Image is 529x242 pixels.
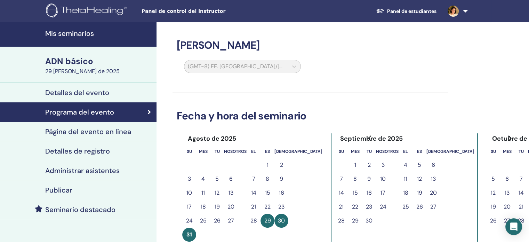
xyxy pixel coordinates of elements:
font: Es [265,149,270,154]
font: 10 [380,175,386,182]
font: Página del evento en línea [45,127,131,136]
font: Mes [199,149,208,154]
font: 21 [251,203,256,210]
a: ADN básico29 [PERSON_NAME] de 2025 [41,55,157,76]
font: 17 [380,189,385,196]
font: 19 [491,203,496,210]
font: 1 [267,161,268,169]
font: 26 [490,217,497,224]
font: 26 [416,203,423,210]
th: Domingo [486,144,500,158]
font: 25 [200,217,207,224]
font: 12 [491,189,496,196]
font: 16 [367,189,372,196]
font: 4 [201,175,205,182]
font: 21 [339,203,344,210]
font: 7 [252,175,255,182]
th: Lunes [500,144,514,158]
div: Abrir Intercom Messenger [505,218,522,235]
font: Panel de estudiantes [387,8,436,14]
font: Programa del evento [45,108,114,117]
font: 19 [215,203,220,210]
img: logo.png [46,3,129,19]
font: Nosotros [224,149,247,154]
font: Administrar asistentes [45,166,120,175]
font: Publicar [45,186,72,195]
font: 5 [215,175,219,182]
font: 4 [404,161,407,169]
font: 24 [186,217,193,224]
img: default.jpg [448,6,459,17]
th: Martes [210,144,224,158]
font: 6 [432,161,435,169]
font: Detalles de registro [45,147,110,156]
font: El [251,149,256,154]
font: Panel de control del instructor [142,8,225,14]
font: 14 [519,189,524,196]
font: 13 [229,189,233,196]
font: 6 [505,175,509,182]
font: 18 [201,203,206,210]
font: 30 [366,217,372,224]
font: Agosto de 2025 [188,134,236,143]
font: 14 [251,189,256,196]
img: graduation-cap-white.svg [376,8,384,14]
font: 13 [505,189,510,196]
font: 22 [352,203,358,210]
font: Su [187,149,192,154]
font: 6 [229,175,233,182]
font: 3 [382,161,385,169]
font: 27 [430,203,436,210]
font: 17 [187,203,192,210]
th: Viernes [261,144,274,158]
font: 7 [520,175,523,182]
font: 16 [279,189,284,196]
font: 28 [338,217,345,224]
font: Tu [215,149,220,154]
font: 5 [491,175,495,182]
font: 12 [417,175,422,182]
font: 13 [431,175,436,182]
th: Jueves [399,144,412,158]
font: 23 [278,203,284,210]
font: Su [339,149,344,154]
font: 28 [518,217,524,224]
font: 24 [380,203,386,210]
font: 21 [519,203,523,210]
font: [DEMOGRAPHIC_DATA] [426,149,474,154]
button: Ir al mes anterior [364,131,376,145]
font: 11 [404,175,407,182]
font: 15 [353,189,358,196]
font: 20 [504,203,511,210]
font: 26 [214,217,221,224]
font: 22 [264,203,271,210]
font: 18 [403,189,408,196]
font: Septiembre de 2025 [340,134,402,143]
font: Tu [367,149,372,154]
th: Miércoles [376,144,399,158]
font: 9 [367,175,371,182]
font: 2 [368,161,371,169]
th: Martes [514,144,528,158]
font: 8 [266,175,269,182]
th: Sábado [426,144,474,158]
a: Panel de estudiantes [370,5,442,18]
font: 25 [402,203,409,210]
font: 7 [340,175,343,182]
font: 2 [280,161,283,169]
font: 27 [504,217,510,224]
font: 9 [280,175,283,182]
th: Domingo [334,144,348,158]
font: 28 [250,217,257,224]
font: Fecha y hora del seminario [177,109,306,123]
font: Mes [503,149,512,154]
font: 30 [278,217,285,224]
font: 19 [417,189,422,196]
font: 31 [186,231,192,238]
font: 23 [366,203,372,210]
font: 5 [418,161,421,169]
font: 29 [352,217,359,224]
font: [PERSON_NAME] [177,38,260,52]
font: Tu [519,149,524,154]
font: 1 [354,161,356,169]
